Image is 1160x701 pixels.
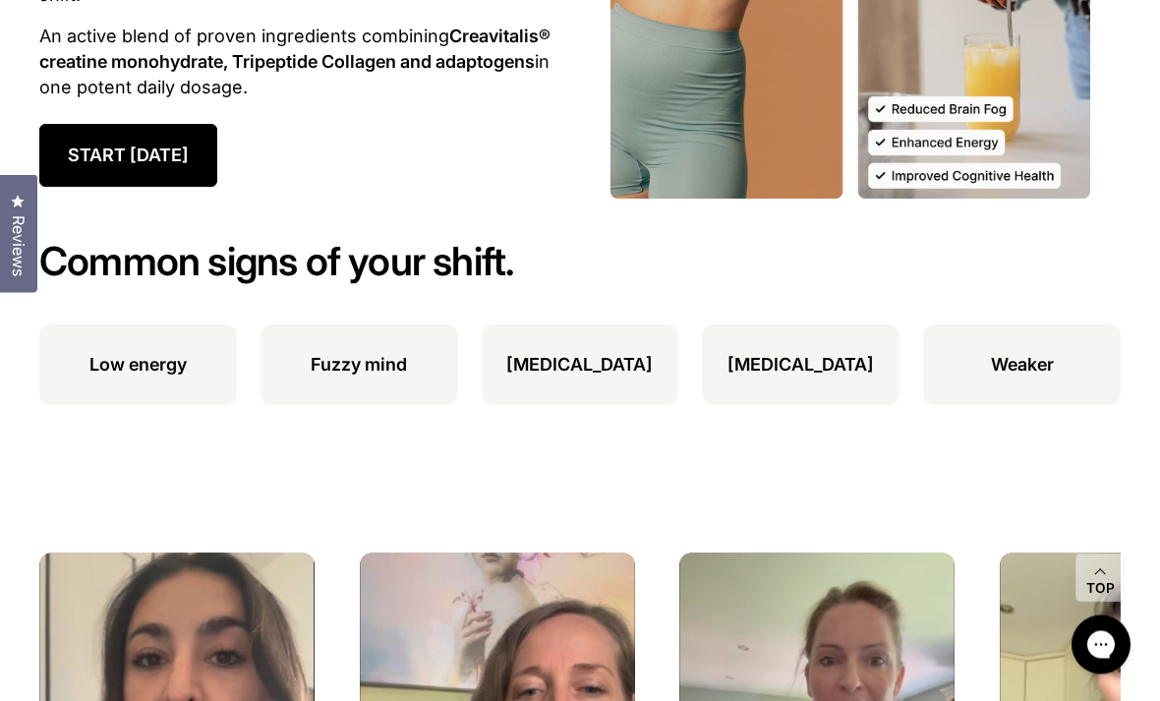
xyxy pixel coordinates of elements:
p: Fuzzy mind [311,353,407,379]
span: Top [1086,580,1115,598]
p: [MEDICAL_DATA] [506,353,653,379]
span: Reviews [5,216,30,277]
a: START [DATE] [39,125,217,188]
p: An active blend of proven ingredients combining in one potent daily dosage. [39,25,580,101]
iframe: Gorgias live chat messenger [1062,609,1140,681]
h2: Common signs of your shift. [39,239,1121,286]
p: Low energy [89,353,187,379]
p: [MEDICAL_DATA] [727,353,874,379]
p: Weaker [991,353,1054,379]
